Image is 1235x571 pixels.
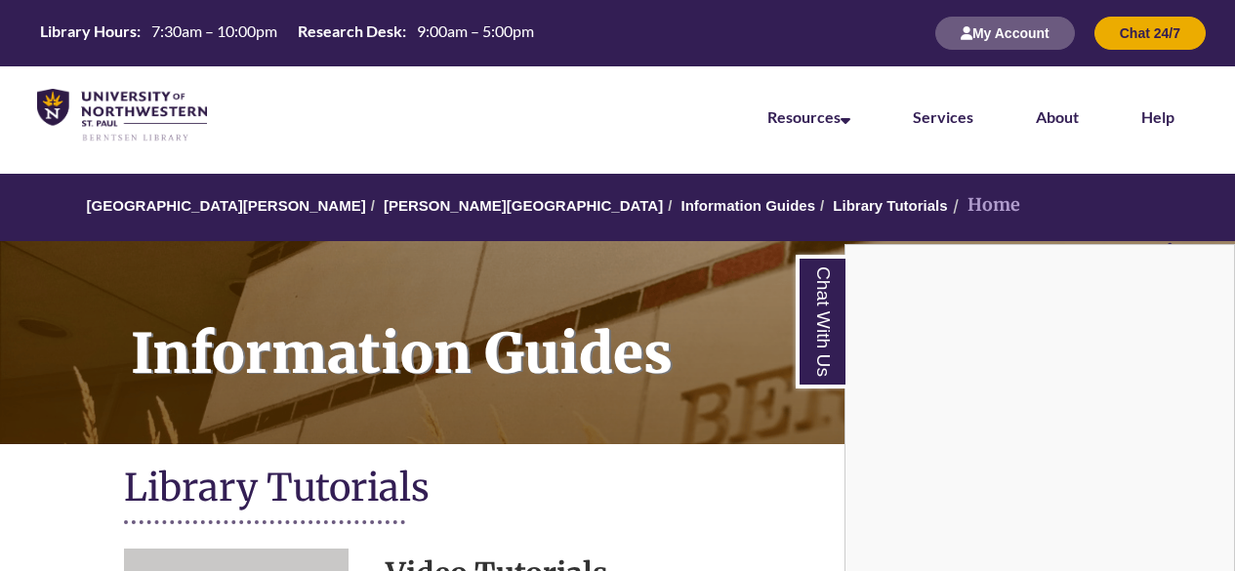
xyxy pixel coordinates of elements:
a: Chat With Us [796,255,845,388]
a: About [1036,107,1079,126]
a: Services [913,107,973,126]
a: Resources [767,107,850,126]
img: UNWSP Library Logo [37,89,207,143]
a: Help [1141,107,1174,126]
